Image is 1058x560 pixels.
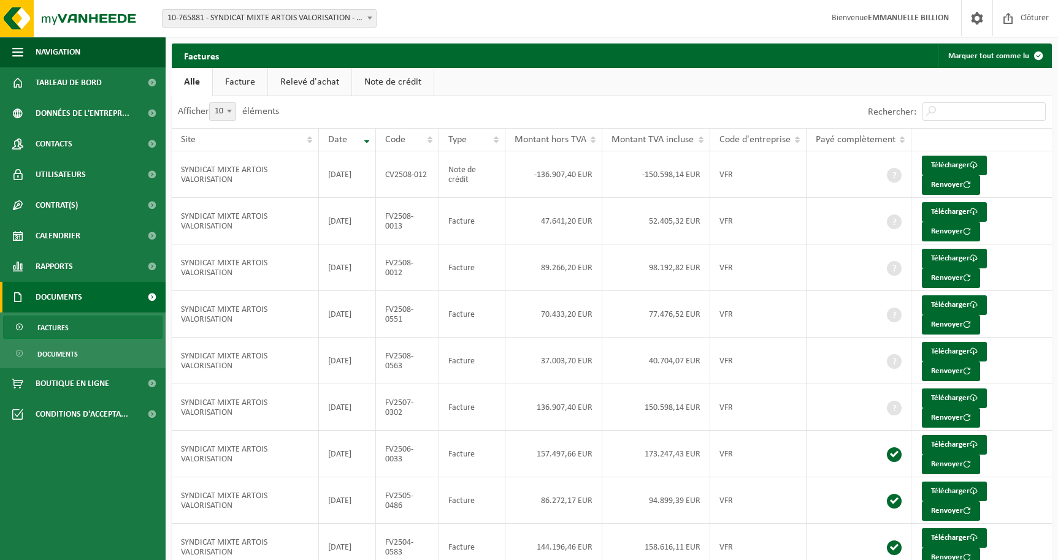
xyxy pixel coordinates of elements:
span: Montant TVA incluse [611,135,694,145]
td: VFR [710,291,807,338]
td: FV2506-0033 [376,431,439,477]
td: Facture [439,477,505,524]
span: 10 [209,102,236,121]
h2: Factures [172,44,231,67]
span: Navigation [36,37,80,67]
button: Renvoyer [922,501,980,521]
a: Télécharger [922,156,987,175]
td: SYNDICAT MIXTE ARTOIS VALORISATION [172,151,319,198]
td: 52.405,32 EUR [602,198,710,244]
td: VFR [710,244,807,291]
td: Note de crédit [439,151,505,198]
button: Renvoyer [922,175,980,195]
td: Facture [439,244,505,291]
td: VFR [710,431,807,477]
span: Contrat(s) [36,190,78,221]
span: Type [448,135,467,145]
span: Documents [37,342,78,366]
span: Code d'entreprise [719,135,791,145]
span: Rapports [36,251,73,282]
td: [DATE] [319,198,376,244]
td: SYNDICAT MIXTE ARTOIS VALORISATION [172,338,319,384]
td: Facture [439,198,505,244]
button: Renvoyer [922,268,980,288]
a: Télécharger [922,388,987,408]
span: 10 [210,103,236,120]
a: Relevé d'achat [268,68,351,96]
td: [DATE] [319,338,376,384]
span: Payé complètement [816,135,895,145]
span: Boutique en ligne [36,368,109,399]
button: Renvoyer [922,455,980,474]
a: Facture [213,68,267,96]
strong: EMMANUELLE BILLION [868,13,949,23]
span: Code [385,135,405,145]
td: SYNDICAT MIXTE ARTOIS VALORISATION [172,384,319,431]
td: [DATE] [319,151,376,198]
td: Facture [439,291,505,338]
td: FV2508-0551 [376,291,439,338]
td: VFR [710,338,807,384]
span: Montant hors TVA [515,135,586,145]
a: Télécharger [922,528,987,548]
a: Télécharger [922,295,987,315]
td: 136.907,40 EUR [505,384,603,431]
a: Factures [3,316,163,339]
td: 70.433,20 EUR [505,291,603,338]
td: CV2508-012 [376,151,439,198]
a: Télécharger [922,249,987,268]
td: 37.003,70 EUR [505,338,603,384]
label: Afficher éléments [178,107,279,116]
span: Contacts [36,129,72,159]
button: Renvoyer [922,315,980,335]
button: Renvoyer [922,222,980,241]
td: VFR [710,151,807,198]
span: Tableau de bord [36,67,102,98]
td: FV2508-0012 [376,244,439,291]
span: Calendrier [36,221,80,251]
span: 10-765881 - SYNDICAT MIXTE ARTOIS VALORISATION - TILLOY LES MOFFLAINES [163,10,376,27]
td: 94.899,39 EUR [602,477,710,524]
button: Renvoyer [922,408,980,428]
td: 77.476,52 EUR [602,291,710,338]
td: 157.497,66 EUR [505,431,603,477]
td: 98.192,82 EUR [602,244,710,291]
td: 47.641,20 EUR [505,198,603,244]
td: SYNDICAT MIXTE ARTOIS VALORISATION [172,477,319,524]
td: FV2507-0302 [376,384,439,431]
span: Utilisateurs [36,159,86,190]
span: Conditions d'accepta... [36,399,128,429]
span: Données de l'entrepr... [36,98,129,129]
td: VFR [710,198,807,244]
a: Télécharger [922,202,987,222]
span: Documents [36,282,82,312]
td: VFR [710,477,807,524]
a: Télécharger [922,435,987,455]
td: -150.598,14 EUR [602,151,710,198]
a: Télécharger [922,342,987,361]
td: [DATE] [319,384,376,431]
a: Alle [172,68,212,96]
td: SYNDICAT MIXTE ARTOIS VALORISATION [172,431,319,477]
td: [DATE] [319,244,376,291]
td: 40.704,07 EUR [602,338,710,384]
td: [DATE] [319,477,376,524]
td: Facture [439,384,505,431]
td: SYNDICAT MIXTE ARTOIS VALORISATION [172,291,319,338]
td: 150.598,14 EUR [602,384,710,431]
td: Facture [439,431,505,477]
td: SYNDICAT MIXTE ARTOIS VALORISATION [172,198,319,244]
button: Marquer tout comme lu [938,44,1051,68]
td: Facture [439,338,505,384]
button: Renvoyer [922,361,980,381]
span: Date [328,135,347,145]
td: VFR [710,384,807,431]
label: Rechercher: [868,107,916,117]
a: Télécharger [922,482,987,501]
a: Note de crédit [352,68,434,96]
span: Factures [37,316,69,339]
span: 10-765881 - SYNDICAT MIXTE ARTOIS VALORISATION - TILLOY LES MOFFLAINES [162,9,377,28]
td: -136.907,40 EUR [505,151,603,198]
td: FV2508-0013 [376,198,439,244]
td: [DATE] [319,431,376,477]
